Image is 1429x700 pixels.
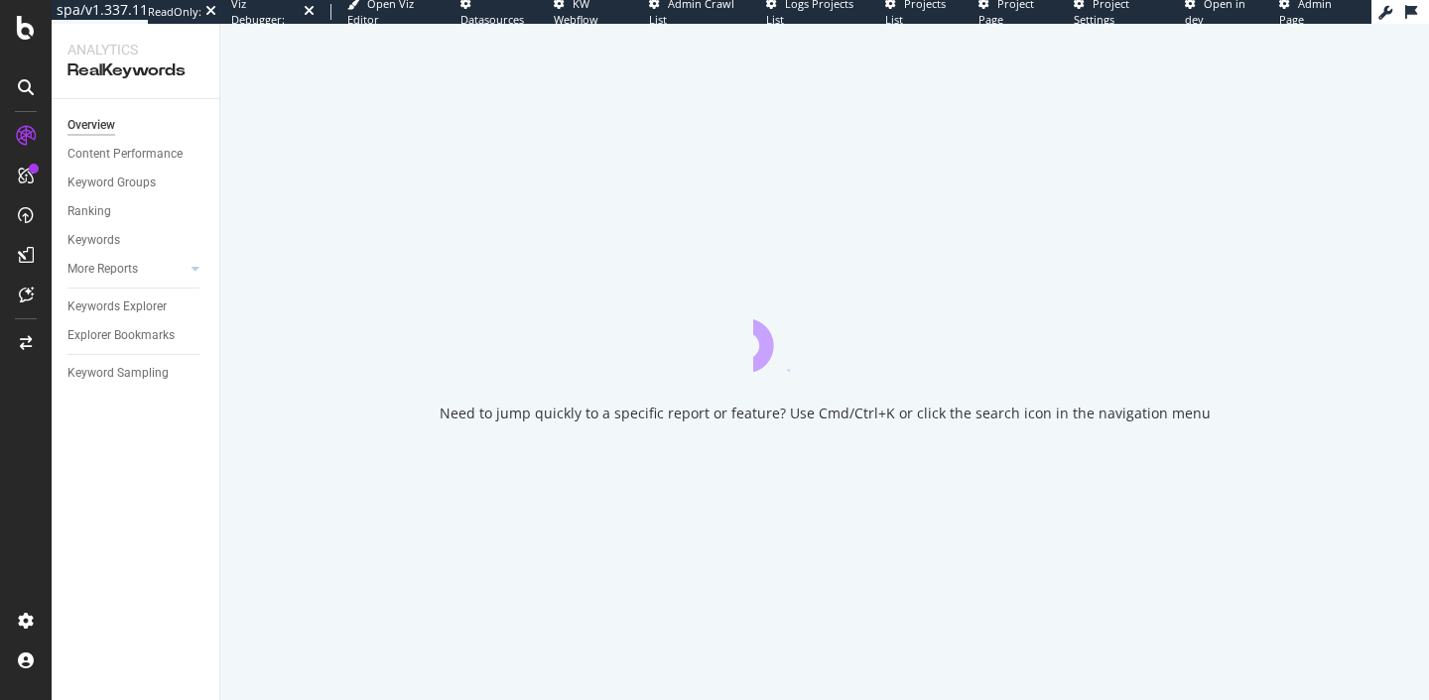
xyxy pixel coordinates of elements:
[67,115,205,136] a: Overview
[67,363,205,384] a: Keyword Sampling
[67,296,205,317] a: Keywords Explorer
[67,325,175,346] div: Explorer Bookmarks
[67,201,205,222] a: Ranking
[67,40,203,59] div: Analytics
[67,259,138,280] div: More Reports
[67,59,203,82] div: RealKeywords
[753,300,896,372] div: animation
[67,230,205,251] a: Keywords
[67,363,169,384] div: Keyword Sampling
[67,173,156,193] div: Keyword Groups
[67,230,120,251] div: Keywords
[460,12,524,27] span: Datasources
[440,404,1211,423] div: Need to jump quickly to a specific report or feature? Use Cmd/Ctrl+K or click the search icon in ...
[67,173,205,193] a: Keyword Groups
[148,4,201,20] div: ReadOnly:
[67,144,183,165] div: Content Performance
[67,325,205,346] a: Explorer Bookmarks
[67,296,167,317] div: Keywords Explorer
[67,201,111,222] div: Ranking
[67,259,186,280] a: More Reports
[67,144,205,165] a: Content Performance
[67,115,115,136] div: Overview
